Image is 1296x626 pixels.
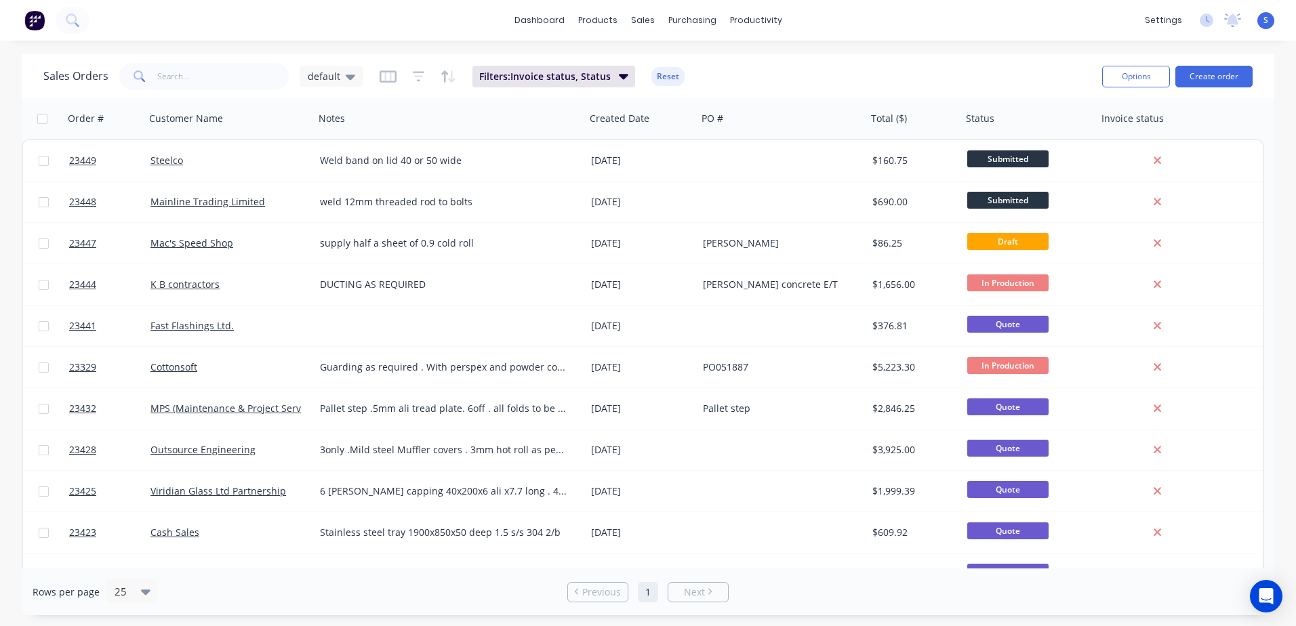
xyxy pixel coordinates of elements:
div: Pallet step .5mm ali tread plate. 6off . all folds to be 90 degrees as our press will not over be... [320,402,567,415]
a: 23329 [69,347,150,388]
a: 23448 [69,182,150,222]
div: weld 12mm threaded rod to bolts [320,195,567,209]
span: Quote [967,440,1049,457]
div: $160.75 [872,154,952,167]
a: Mainline Trading Limited [150,195,265,208]
div: purchasing [662,10,723,30]
span: In Production [967,274,1049,291]
a: MPS (Maintenance & Project Services Ltd) [150,567,338,580]
div: $86.25 [872,236,952,250]
span: 23425 [69,484,96,498]
span: 23448 [69,195,96,209]
div: Customer Name [149,112,223,125]
div: 6 [PERSON_NAME] capping 40x200x6 ali x7.7 long . 40x40x6 ali angle 7.7 long . no holes and no pow... [320,484,567,498]
a: Fast Flashings Ltd. [150,319,234,332]
span: 23423 [69,526,96,539]
a: Page 1 is your current page [638,582,658,602]
div: [DATE] [591,319,692,333]
a: 23423 [69,512,150,553]
div: Status [966,112,994,125]
span: Submitted [967,192,1049,209]
span: default [308,69,340,83]
span: S [1263,14,1268,26]
a: K B contractors [150,278,220,291]
a: 23441 [69,306,150,346]
div: [DATE] [591,360,692,374]
span: In Production [967,357,1049,374]
div: [DATE] [591,236,692,250]
div: $5,223.30 [872,360,952,374]
div: PO # [702,112,723,125]
button: Create order [1175,66,1253,87]
div: [DATE] [591,402,692,415]
div: $3,925.00 [872,443,952,457]
a: 23425 [69,471,150,512]
div: Stainless steel tray 1900x850x50 deep 1.5 s/s 304 2/b [320,526,567,539]
a: 23444 [69,264,150,305]
button: Reset [651,67,685,86]
a: Viridian Glass Ltd Partnership [150,484,286,497]
div: Order # [68,112,104,125]
div: Created Date [590,112,649,125]
div: [DATE] [591,484,692,498]
div: products [571,10,624,30]
div: Weld band on lid 40 or 50 wide [320,154,567,167]
div: Guarding as required . With perspex and powder coated [320,360,567,374]
span: Previous [582,585,621,599]
ul: Pagination [562,582,734,602]
div: Invoice status [1101,112,1164,125]
h1: Sales Orders [43,70,108,83]
div: $609.92 [872,526,952,539]
div: [DATE] [591,278,692,291]
span: Quote [967,398,1049,415]
span: 23447 [69,236,96,250]
div: DUCTING AS REQUIRED [320,278,567,291]
div: Notes [319,112,345,125]
span: Draft [967,233,1049,250]
span: 23444 [69,278,96,291]
span: 23432 [69,402,96,415]
div: [DATE] [591,443,692,457]
div: $1,999.39 [872,484,952,498]
div: $2,846.25 [872,402,952,415]
div: [DATE] [591,567,692,581]
div: $376.81 [872,319,952,333]
div: $1,656.00 [872,278,952,291]
div: 3only .Mild steel Muffler covers . 3mm hot roll as per drawings .Painting is up to customer to so... [320,443,567,457]
div: supply half a sheet of 0.9 cold roll [320,236,567,250]
a: 23428 [69,430,150,470]
span: Submitted [967,150,1049,167]
a: Cash Sales [150,526,199,539]
div: [DATE] [591,195,692,209]
div: settings [1138,10,1189,30]
a: Steelco [150,154,183,167]
button: Options [1102,66,1170,87]
div: PO051887 [703,360,853,374]
span: 23329 [69,360,96,374]
span: Quote [967,481,1049,498]
input: Search... [157,63,289,90]
div: Total ($) [871,112,907,125]
div: [DATE] [591,154,692,167]
div: [PERSON_NAME] concrete E/T [703,278,853,291]
span: 23449 [69,154,96,167]
a: Mac's Speed Shop [150,236,233,249]
a: 23449 [69,140,150,181]
span: Quote [967,316,1049,333]
div: $377.70 [872,567,952,581]
div: [DATE] [591,526,692,539]
button: Filters:Invoice status, Status [472,66,635,87]
a: Previous page [568,585,628,599]
a: 23447 [69,223,150,264]
div: [PERSON_NAME] [703,236,853,250]
a: Next page [668,585,728,599]
span: Quote [967,522,1049,539]
a: MPS (Maintenance & Project Services Ltd) [150,402,338,415]
span: Rows per page [33,585,100,599]
div: Open Intercom Messenger [1250,580,1282,612]
a: 23422 [69,554,150,594]
span: 23422 [69,567,96,581]
a: 23432 [69,388,150,429]
span: Next [684,585,705,599]
a: Outsource Engineering [150,443,256,456]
